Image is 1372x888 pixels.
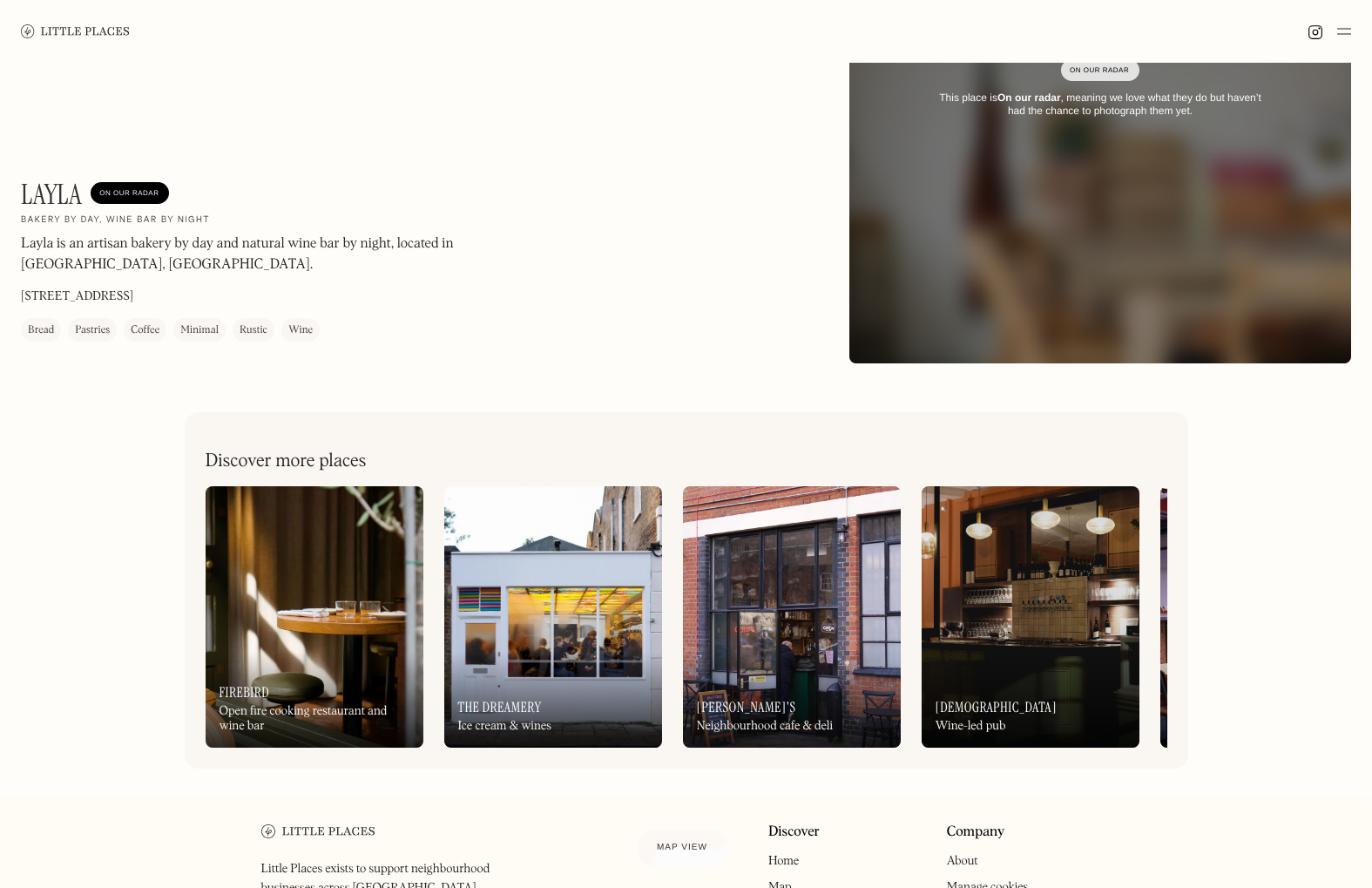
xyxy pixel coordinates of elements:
[947,855,978,867] a: About
[768,855,799,867] a: Home
[21,215,210,227] h2: Bakery by day, wine bar by night
[288,322,313,340] div: Wine
[936,699,1057,715] h3: [DEMOGRAPHIC_DATA]
[131,322,159,340] div: Coffee
[768,824,820,841] a: Discover
[21,288,133,307] p: [STREET_ADDRESS]
[922,486,1139,748] a: [DEMOGRAPHIC_DATA]Wine-led pub
[220,704,409,734] div: Open fire cooking restaurant and wine bar
[206,451,367,472] h2: Discover more places
[21,178,82,211] h1: Layla
[75,322,110,340] div: Pastries
[683,486,901,748] a: [PERSON_NAME]'sNeighbourhood cafe & deli
[1070,62,1131,79] div: On Our Radar
[28,322,54,340] div: Bread
[929,92,1271,117] div: This place is , meaning we love what they do but haven’t had the chance to photograph them yet.
[997,92,1061,104] strong: On our radar
[458,699,542,715] h3: The Dreamery
[697,719,834,734] div: Neighbourhood cafe & deli
[21,234,491,276] p: Layla is an artisan bakery by day and natural wine bar by night, located in [GEOGRAPHIC_DATA], [G...
[458,719,551,734] div: Ice cream & wines
[936,719,1006,734] div: Wine-led pub
[99,185,160,202] div: On Our Radar
[240,322,267,340] div: Rustic
[697,699,796,715] h3: [PERSON_NAME]'s
[220,684,270,701] h3: Firebird
[206,486,423,748] a: FirebirdOpen fire cooking restaurant and wine bar
[180,322,219,340] div: Minimal
[636,829,728,867] a: Map view
[947,824,1005,841] a: Company
[657,843,707,852] span: Map view
[444,486,662,748] a: The DreameryIce cream & wines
